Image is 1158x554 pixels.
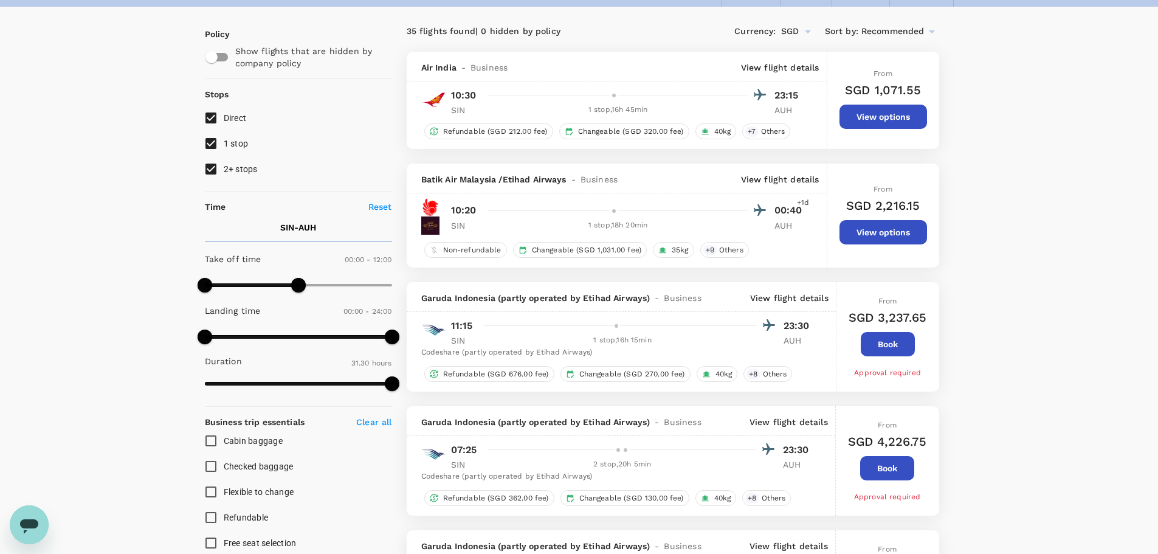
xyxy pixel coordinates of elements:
span: 1 stop [224,139,249,148]
span: Refundable (SGD 676.00 fee) [438,369,554,379]
span: Others [756,126,790,137]
p: SIN [451,334,481,347]
div: Refundable (SGD 676.00 fee) [424,366,554,382]
p: AUH [774,104,805,116]
p: 00:40 [774,203,805,218]
span: Business [664,416,701,428]
span: Direct [224,113,247,123]
span: Business [581,173,618,185]
span: + 7 [745,126,758,137]
div: 1 stop , 16h 45min [489,104,748,116]
p: AUH [774,220,805,232]
span: +1d [797,197,809,209]
div: Codeshare (partly operated by Etihad Airways) [421,347,814,359]
span: - [650,540,664,552]
div: Non-refundable [424,242,507,258]
p: Take off time [205,253,261,265]
span: From [878,545,897,553]
span: Batik Air Malaysia / Etihad Airways [421,173,567,185]
span: - [457,61,470,74]
div: 1 stop , 18h 20min [489,220,748,232]
div: Refundable (SGD 212.00 fee) [424,123,553,139]
p: SIN - AUH [280,221,316,234]
div: 2 stop , 20h 5min [489,459,756,471]
div: +7Others [742,123,790,139]
span: From [878,421,897,429]
span: + 8 [746,369,760,379]
span: 35kg [667,245,694,255]
span: Business [664,540,701,552]
p: AUH [783,459,813,471]
span: + 9 [703,245,717,255]
p: Clear all [356,416,391,428]
span: Approval required [854,493,921,501]
img: GA [421,318,446,342]
div: 1 stop , 16h 15min [489,334,757,347]
h6: SGD 1,071.55 [845,80,921,100]
p: 23:30 [783,443,813,457]
img: GA [421,442,446,466]
span: Approval required [854,369,921,377]
span: From [874,185,892,193]
p: Reset [368,201,392,213]
img: EY [421,216,439,235]
div: Changeable (SGD 130.00 fee) [560,490,689,506]
div: Changeable (SGD 320.00 fee) [559,123,689,139]
p: 23:30 [784,319,814,333]
span: - [650,292,664,304]
span: Refundable (SGD 362.00 fee) [438,493,554,504]
span: Others [757,493,791,504]
div: +8Others [743,366,792,382]
span: Changeable (SGD 1,031.00 fee) [527,245,646,255]
span: 00:00 - 12:00 [345,255,392,264]
span: Sort by : [825,25,858,38]
span: Changeable (SGD 320.00 fee) [573,126,689,137]
span: Recommended [861,25,925,38]
p: 07:25 [451,443,477,457]
span: Garuda Indonesia (partly operated by Etihad Airways) [421,540,650,552]
span: Changeable (SGD 270.00 fee) [574,369,690,379]
img: AI [421,88,446,112]
span: From [874,69,892,78]
p: Time [205,201,226,213]
button: Open [799,23,816,40]
button: View options [839,105,927,129]
p: Duration [205,355,242,367]
div: Changeable (SGD 270.00 fee) [560,366,691,382]
div: Changeable (SGD 1,031.00 fee) [513,242,647,258]
span: Others [758,369,792,379]
div: 40kg [695,490,737,506]
span: - [567,173,581,185]
div: 40kg [697,366,738,382]
div: 40kg [695,123,737,139]
p: View flight details [750,416,828,428]
div: Refundable (SGD 362.00 fee) [424,490,554,506]
div: +9Others [700,242,749,258]
span: Checked baggage [224,462,294,471]
strong: Business trip essentials [205,417,305,427]
p: View flight details [741,173,819,185]
span: 00:00 - 24:00 [343,307,392,316]
span: Business [664,292,701,304]
span: Changeable (SGD 130.00 fee) [574,493,689,504]
p: 11:15 [451,319,473,333]
span: Cabin baggage [224,436,283,446]
p: View flight details [750,540,828,552]
p: SIN [451,459,481,471]
h6: SGD 4,226.75 [848,432,927,451]
span: Business [470,61,508,74]
img: OD [421,198,439,216]
span: Refundable [224,513,269,522]
span: 2+ stops [224,164,258,174]
span: 40kg [711,369,737,379]
div: Codeshare (partly operated by Etihad Airways) [421,471,813,483]
span: Flexible to change [224,487,294,497]
span: + 8 [745,493,759,504]
span: Others [714,245,748,255]
div: 35 flights found | 0 hidden by policy [407,25,673,38]
p: Landing time [205,305,261,317]
span: Free seat selection [224,538,297,548]
span: Currency : [734,25,776,38]
span: - [650,416,664,428]
button: View options [839,220,927,244]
